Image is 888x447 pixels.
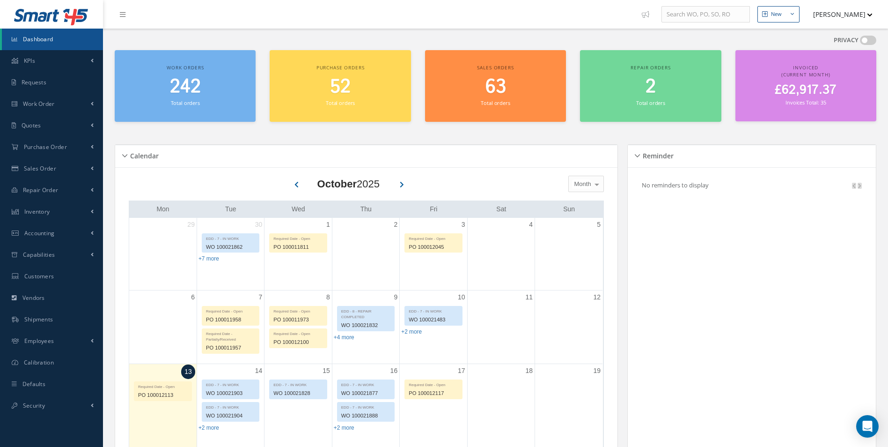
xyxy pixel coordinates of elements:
span: KPIs [24,57,35,65]
a: Work orders 242 Total orders [115,50,256,122]
span: Repair orders [631,64,670,71]
span: Security [23,402,45,410]
a: Purchase orders 52 Total orders [270,50,411,122]
div: EDD - 8 - REPAIR COMPLETED [338,306,394,320]
a: Thursday [359,203,374,215]
div: EDD - 7 - IN WORK [202,234,259,242]
div: New [771,10,782,18]
div: PO 100011811 [270,242,326,253]
a: Repair orders 2 Total orders [580,50,721,122]
h5: Calendar [127,149,159,160]
a: October 6, 2025 [189,291,197,304]
a: Show 2 more events [401,328,422,335]
div: Required Date - Open [405,234,462,242]
input: Search WO, PO, SO, RO [661,6,750,23]
a: October 16, 2025 [389,364,400,378]
span: Sales Order [24,164,56,172]
a: October 19, 2025 [591,364,602,378]
a: October 8, 2025 [324,291,332,304]
div: Required Date - Open [270,234,326,242]
a: Dashboard [2,29,103,50]
a: October 5, 2025 [595,218,602,231]
a: October 2, 2025 [392,218,399,231]
div: EDD - 7 - IN WORK [202,380,259,388]
div: WO 100021832 [338,320,394,331]
a: Saturday [494,203,508,215]
span: Customers [24,272,54,280]
div: WO 100021904 [202,410,259,421]
div: PO 100012117 [405,388,462,399]
span: Quotes [22,121,41,129]
div: Required Date - Partially/Received [202,329,259,343]
span: Requests [22,78,46,86]
div: EDD - 7 - IN WORK [338,402,394,410]
h5: Reminder [640,149,674,160]
a: Show 7 more events [198,255,219,262]
span: 242 [170,74,201,100]
div: Open Intercom Messenger [856,415,879,438]
small: Total orders [171,99,200,106]
div: WO 100021877 [338,388,394,399]
a: October 11, 2025 [523,291,535,304]
small: Invoices Total: 35 [785,99,826,106]
div: WO 100021903 [202,388,259,399]
a: October 12, 2025 [591,291,602,304]
a: October 18, 2025 [523,364,535,378]
span: Work Order [23,100,55,108]
a: Sunday [561,203,577,215]
span: Purchase orders [316,64,365,71]
a: Wednesday [290,203,307,215]
td: October 10, 2025 [400,290,467,364]
span: Purchase Order [24,143,67,151]
div: Required Date - Open [270,306,326,314]
button: New [757,6,800,22]
div: Required Date - Open [405,380,462,388]
span: 2 [646,74,656,100]
a: October 1, 2025 [324,218,332,231]
td: October 11, 2025 [467,290,535,364]
a: Sales orders 63 Total orders [425,50,566,122]
div: PO 100012045 [405,242,462,253]
td: October 2, 2025 [332,218,399,291]
td: September 30, 2025 [197,218,264,291]
span: Accounting [24,229,55,237]
b: October [317,178,357,190]
span: Inventory [24,208,50,216]
span: Sales orders [477,64,514,71]
div: WO 100021888 [338,410,394,421]
td: October 3, 2025 [400,218,467,291]
div: WO 100021483 [405,314,462,325]
a: Friday [428,203,439,215]
div: Required Date - Open [202,306,259,314]
td: October 4, 2025 [467,218,535,291]
p: No reminders to display [642,181,709,189]
a: Show 2 more events [334,425,354,431]
span: Invoiced [793,64,818,71]
span: Work orders [167,64,204,71]
td: October 7, 2025 [197,290,264,364]
a: October 3, 2025 [460,218,467,231]
a: October 13, 2025 [181,365,195,379]
td: October 8, 2025 [264,290,332,364]
small: Total orders [326,99,355,106]
span: Month [572,179,591,189]
div: EDD - 7 - IN WORK [405,306,462,314]
span: Capabilities [23,251,55,259]
span: (Current Month) [781,71,830,78]
div: PO 100012100 [270,337,326,348]
a: October 4, 2025 [527,218,535,231]
span: 52 [330,74,351,100]
a: October 17, 2025 [456,364,467,378]
div: PO 100011958 [202,314,259,325]
label: PRIVACY [834,36,859,45]
a: Show 2 more events [198,425,219,431]
div: PO 100011957 [202,343,259,353]
a: September 30, 2025 [253,218,264,231]
a: October 7, 2025 [257,291,264,304]
small: Total orders [481,99,510,106]
td: October 5, 2025 [535,218,602,291]
a: October 10, 2025 [456,291,467,304]
small: Total orders [636,99,665,106]
a: October 15, 2025 [321,364,332,378]
td: September 29, 2025 [129,218,197,291]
